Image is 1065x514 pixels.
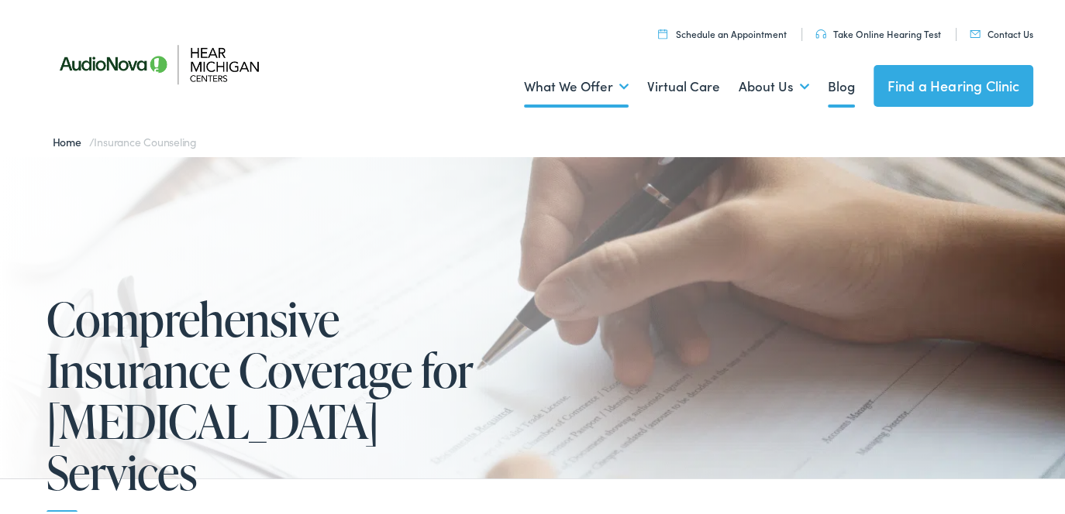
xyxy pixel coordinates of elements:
[828,55,855,112] a: Blog
[647,55,720,112] a: Virtual Care
[874,62,1034,104] a: Find a Hearing Clinic
[815,26,826,36] img: utility icon
[53,131,198,146] span: /
[524,55,629,112] a: What We Offer
[815,24,940,37] a: Take Online Hearing Test
[970,27,981,35] img: utility icon
[739,55,809,112] a: About Us
[658,26,667,36] img: utility icon
[53,131,89,146] a: Home
[658,24,786,37] a: Schedule an Appointment
[94,131,197,146] span: Insurance Counseling
[47,290,481,495] h1: Comprehensive Insurance Coverage for [MEDICAL_DATA] Services
[970,24,1032,37] a: Contact Us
